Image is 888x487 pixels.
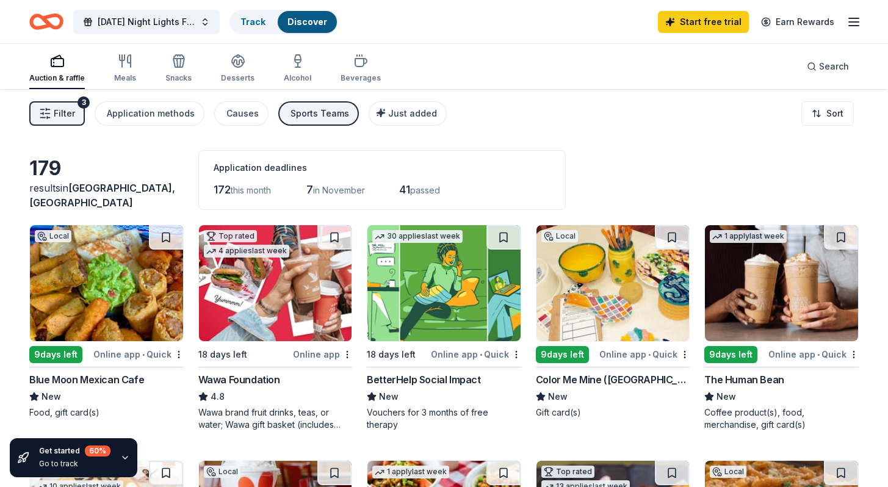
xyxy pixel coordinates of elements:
[221,73,254,83] div: Desserts
[29,225,184,419] a: Image for Blue Moon Mexican CafeLocal9days leftOnline app•QuickBlue Moon Mexican CafeNewFood, gif...
[73,10,220,34] button: [DATE] Night Lights Fundraiser Dinner & Tricky Tray
[801,101,854,126] button: Sort
[372,466,449,478] div: 1 apply last week
[287,16,327,27] a: Discover
[214,161,550,175] div: Application deadlines
[717,389,736,404] span: New
[165,73,192,83] div: Snacks
[704,406,859,431] div: Coffee product(s), food, merchandise, gift card(s)
[198,372,280,387] div: Wawa Foundation
[29,182,175,209] span: [GEOGRAPHIC_DATA], [GEOGRAPHIC_DATA]
[29,182,175,209] span: in
[293,347,352,362] div: Online app
[388,108,437,118] span: Just added
[410,185,440,195] span: passed
[240,16,265,27] a: Track
[78,96,90,109] div: 3
[704,372,784,387] div: The Human Bean
[278,101,359,126] button: Sports Teams
[39,446,110,456] div: Get started
[705,225,858,341] img: Image for The Human Bean
[797,54,859,79] button: Search
[291,106,349,121] div: Sports Teams
[341,73,381,83] div: Beverages
[599,347,690,362] div: Online app Quick
[214,101,269,126] button: Causes
[367,225,521,341] img: Image for BetterHelp Social Impact
[648,350,651,359] span: •
[29,7,63,36] a: Home
[367,372,480,387] div: BetterHelp Social Impact
[536,346,589,363] div: 9 days left
[29,406,184,419] div: Food, gift card(s)
[107,106,195,121] div: Application methods
[341,49,381,89] button: Beverages
[536,372,690,387] div: Color Me Mine ([GEOGRAPHIC_DATA])
[198,406,353,431] div: Wawa brand fruit drinks, teas, or water; Wawa gift basket (includes Wawa products and coupons)
[29,346,82,363] div: 9 days left
[165,49,192,89] button: Snacks
[541,230,578,242] div: Local
[98,15,195,29] span: [DATE] Night Lights Fundraiser Dinner & Tricky Tray
[658,11,749,33] a: Start free trial
[754,11,842,33] a: Earn Rewards
[399,183,410,196] span: 41
[29,73,85,83] div: Auction & raffle
[313,185,365,195] span: in November
[536,225,690,419] a: Image for Color Me Mine (Ridgewood)Local9days leftOnline app•QuickColor Me Mine ([GEOGRAPHIC_DATA...
[221,49,254,89] button: Desserts
[536,406,690,419] div: Gift card(s)
[379,389,399,404] span: New
[367,347,416,362] div: 18 days left
[29,49,85,89] button: Auction & raffle
[204,230,257,242] div: Top rated
[198,347,247,362] div: 18 days left
[710,230,787,243] div: 1 apply last week
[29,101,85,126] button: Filter3
[367,225,521,431] a: Image for BetterHelp Social Impact30 applieslast week18 days leftOnline app•QuickBetterHelp Socia...
[704,225,859,431] a: Image for The Human Bean1 applylast week9days leftOnline app•QuickThe Human BeanNewCoffee product...
[306,183,313,196] span: 7
[211,389,225,404] span: 4.8
[39,459,110,469] div: Go to track
[819,59,849,74] span: Search
[231,185,271,195] span: this month
[372,230,463,243] div: 30 applies last week
[93,347,184,362] div: Online app Quick
[710,466,746,478] div: Local
[42,389,61,404] span: New
[35,230,71,242] div: Local
[95,101,204,126] button: Application methods
[30,225,183,341] img: Image for Blue Moon Mexican Cafe
[817,350,820,359] span: •
[229,10,338,34] button: TrackDiscover
[536,225,690,341] img: Image for Color Me Mine (Ridgewood)
[431,347,521,362] div: Online app Quick
[29,181,184,210] div: results
[768,347,859,362] div: Online app Quick
[29,156,184,181] div: 179
[198,225,353,431] a: Image for Wawa FoundationTop rated4 applieslast week18 days leftOnline appWawa Foundation4.8Wawa ...
[114,49,136,89] button: Meals
[204,466,240,478] div: Local
[142,350,145,359] span: •
[541,466,594,478] div: Top rated
[284,49,311,89] button: Alcohol
[548,389,568,404] span: New
[29,372,144,387] div: Blue Moon Mexican Cafe
[480,350,482,359] span: •
[85,446,110,456] div: 60 %
[367,406,521,431] div: Vouchers for 3 months of free therapy
[826,106,843,121] span: Sort
[204,245,289,258] div: 4 applies last week
[369,101,447,126] button: Just added
[226,106,259,121] div: Causes
[284,73,311,83] div: Alcohol
[54,106,75,121] span: Filter
[114,73,136,83] div: Meals
[199,225,352,341] img: Image for Wawa Foundation
[214,183,231,196] span: 172
[704,346,757,363] div: 9 days left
